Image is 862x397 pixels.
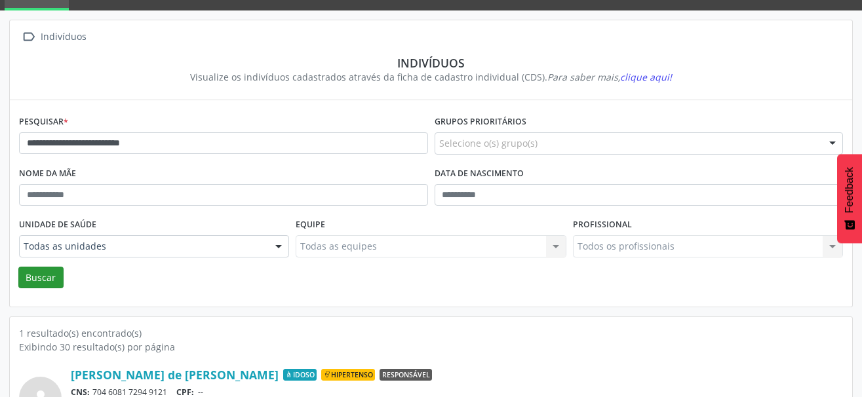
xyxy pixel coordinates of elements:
label: Equipe [296,215,325,235]
div: Indivíduos [28,56,834,70]
a: [PERSON_NAME] de [PERSON_NAME] [71,368,279,382]
i: Para saber mais, [547,71,672,83]
span: Hipertenso [321,369,375,381]
div: Indivíduos [38,28,88,47]
div: Exibindo 30 resultado(s) por página [19,340,843,354]
span: Feedback [844,167,855,213]
label: Nome da mãe [19,164,76,184]
label: Data de nascimento [435,164,524,184]
label: Pesquisar [19,112,68,132]
button: Feedback - Mostrar pesquisa [837,154,862,243]
span: Todas as unidades [24,240,262,253]
span: Idoso [283,369,317,381]
a:  Indivíduos [19,28,88,47]
label: Profissional [573,215,632,235]
button: Buscar [18,267,64,289]
label: Grupos prioritários [435,112,526,132]
span: Selecione o(s) grupo(s) [439,136,538,150]
label: Unidade de saúde [19,215,96,235]
i:  [19,28,38,47]
div: Visualize os indivíduos cadastrados através da ficha de cadastro individual (CDS). [28,70,834,84]
div: 1 resultado(s) encontrado(s) [19,326,843,340]
span: Responsável [380,369,432,381]
span: clique aqui! [620,71,672,83]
